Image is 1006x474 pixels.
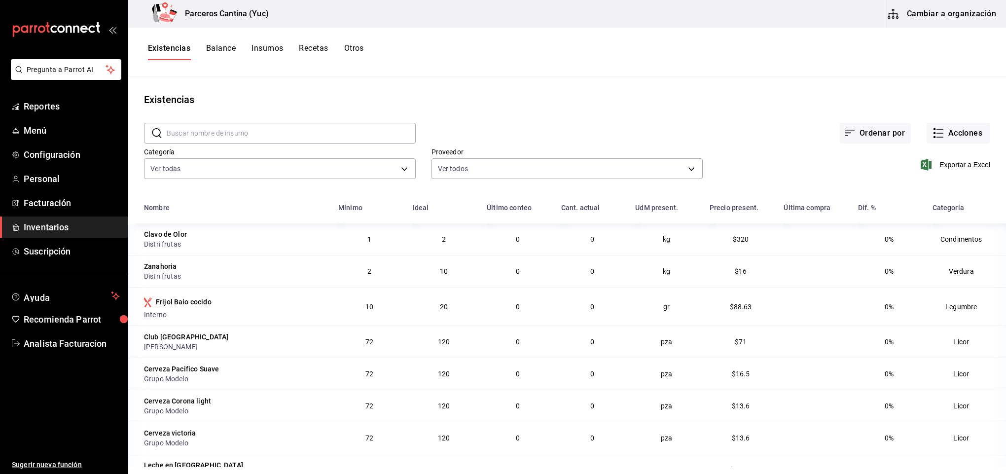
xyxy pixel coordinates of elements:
[206,43,236,60] button: Balance
[516,370,520,378] span: 0
[516,466,520,474] span: 0
[516,235,520,243] span: 0
[144,229,187,239] div: Clavo de Olor
[24,124,120,137] span: Menú
[24,220,120,234] span: Inventarios
[885,267,894,275] span: 0%
[590,267,594,275] span: 0
[590,466,594,474] span: 0
[730,303,752,311] span: $88.63
[732,370,750,378] span: $16.5
[144,342,326,352] div: [PERSON_NAME]
[735,338,747,346] span: $71
[299,43,328,60] button: Recetas
[635,204,678,212] div: UdM present.
[144,460,243,470] div: Leche en [GEOGRAPHIC_DATA]
[561,204,600,212] div: Cant. actual
[885,434,894,442] span: 0%
[365,370,373,378] span: 72
[148,43,190,60] button: Existencias
[784,204,830,212] div: Última compra
[438,402,450,410] span: 120
[367,235,371,243] span: 1
[590,402,594,410] span: 0
[144,261,177,271] div: Zanahoria
[438,338,450,346] span: 120
[885,370,894,378] span: 0%
[11,59,121,80] button: Pregunta a Parrot AI
[927,422,1006,454] td: Licor
[24,245,120,258] span: Suscripción
[438,370,450,378] span: 120
[516,434,520,442] span: 0
[24,290,107,302] span: Ayuda
[516,338,520,346] span: 0
[840,123,911,144] button: Ordenar por
[156,297,212,307] div: Frijol Baio cocido
[516,303,520,311] span: 0
[629,287,704,326] td: gr
[365,303,373,311] span: 10
[167,123,416,143] input: Buscar nombre de insumo
[590,370,594,378] span: 0
[144,297,152,307] svg: Insumo producido
[413,204,429,212] div: Ideal
[923,159,990,171] button: Exportar a Excel
[144,364,219,374] div: Cerveza Pacifico Suave
[27,65,106,75] span: Pregunta a Parrot AI
[927,255,1006,287] td: Verdura
[927,358,1006,390] td: Licor
[24,196,120,210] span: Facturación
[927,123,990,144] button: Acciones
[735,267,747,275] span: $16
[438,434,450,442] span: 120
[732,402,750,410] span: $13.6
[516,402,520,410] span: 0
[24,148,120,161] span: Configuración
[927,390,1006,422] td: Licor
[344,43,364,60] button: Otros
[885,303,894,311] span: 0%
[7,72,121,82] a: Pregunta a Parrot AI
[885,402,894,410] span: 0%
[144,374,326,384] div: Grupo Modelo
[438,164,468,174] span: Ver todos
[442,235,446,243] span: 2
[732,434,750,442] span: $13.6
[338,204,362,212] div: Mínimo
[251,43,283,60] button: Insumos
[590,235,594,243] span: 0
[144,428,196,438] div: Cerveza victoria
[144,310,326,320] div: Interno
[108,26,116,34] button: open_drawer_menu
[629,326,704,358] td: pza
[144,406,326,416] div: Grupo Modelo
[12,460,120,470] span: Sugerir nueva función
[144,438,326,448] div: Grupo Modelo
[710,204,758,212] div: Precio present.
[590,338,594,346] span: 0
[367,466,371,474] span: 4
[440,303,448,311] span: 20
[629,255,704,287] td: kg
[144,92,194,107] div: Existencias
[858,204,876,212] div: Dif. %
[431,148,703,155] label: Proveedor
[144,148,416,155] label: Categoría
[365,434,373,442] span: 72
[730,466,752,474] span: $334.2
[177,8,269,20] h3: Parceros Cantina (Yuc)
[933,204,964,212] div: Categoría
[885,466,894,474] span: 0%
[144,332,228,342] div: Club [GEOGRAPHIC_DATA]
[927,223,1006,255] td: Condimentos
[365,338,373,346] span: 72
[24,337,120,350] span: Analista Facturacion
[629,422,704,454] td: pza
[150,164,180,174] span: Ver todas
[885,235,894,243] span: 0%
[440,466,448,474] span: 10
[629,390,704,422] td: pza
[927,287,1006,326] td: Legumbre
[365,402,373,410] span: 72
